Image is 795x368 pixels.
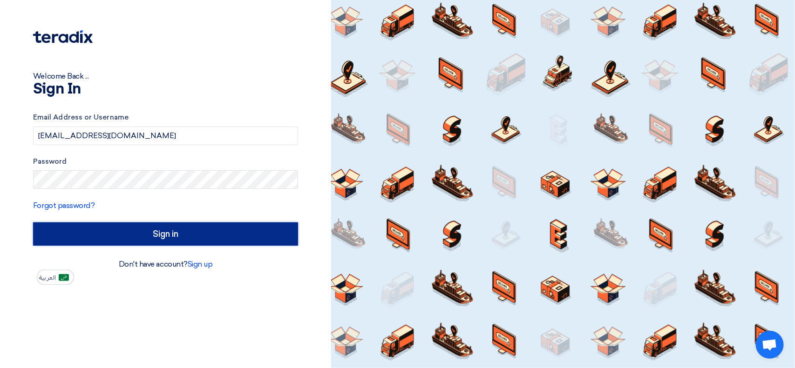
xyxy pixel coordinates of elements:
[39,274,56,281] span: العربية
[33,259,298,270] div: Don't have account?
[756,331,784,359] div: Open chat
[33,112,298,123] label: Email Address or Username
[188,260,213,268] a: Sign up
[33,71,298,82] div: Welcome Back ...
[33,30,93,43] img: Teradix logo
[33,156,298,167] label: Password
[37,270,74,285] button: العربية
[59,274,69,281] img: ar-AR.png
[33,82,298,97] h1: Sign In
[33,201,95,210] a: Forgot password?
[33,222,298,246] input: Sign in
[33,127,298,145] input: Enter your business email or username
